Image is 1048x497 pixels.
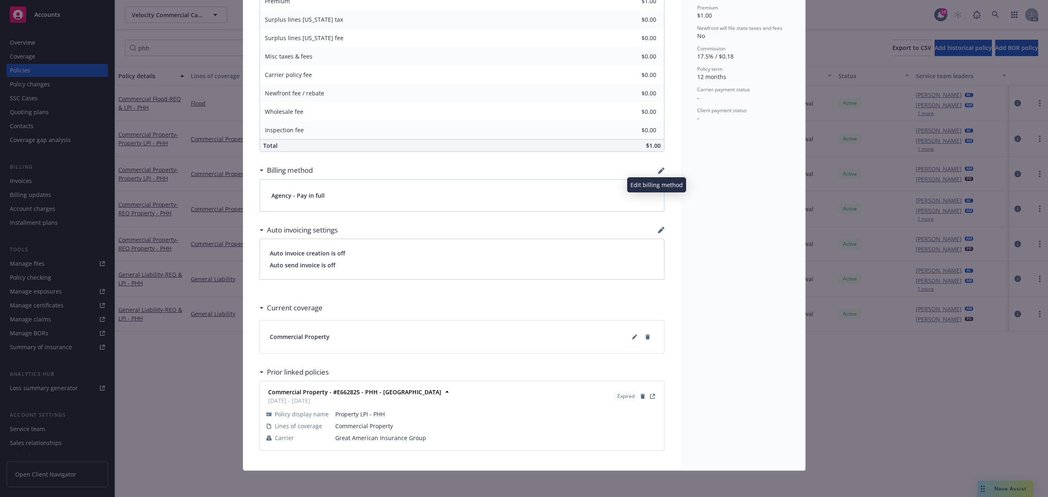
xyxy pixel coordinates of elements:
[697,114,699,122] span: -
[265,126,304,134] span: Inspection fee
[265,16,343,23] span: Surplus lines [US_STATE] tax
[697,73,726,81] span: 12 months
[697,94,699,102] span: -
[617,393,635,400] span: Expired
[268,388,441,396] strong: Commercial Property - #E662825 - PHH - [GEOGRAPHIC_DATA]
[270,261,654,269] span: Auto send invoice is off
[697,66,723,72] span: Policy term
[648,391,657,401] a: View Policy
[697,52,734,60] span: 17.5% / $0.18
[265,108,303,115] span: Wholesale fee
[275,434,294,442] span: Carrier
[697,32,705,40] span: No
[608,69,661,81] input: 0.00
[608,50,661,63] input: 0.00
[270,249,654,258] span: Auto invoice creation is off
[265,71,312,79] span: Carrier policy fee
[335,410,657,418] span: Property LPI - PHH
[335,434,657,442] span: Great American Insurance Group
[646,142,661,149] span: $1.00
[267,165,313,176] h3: Billing method
[267,303,323,313] h3: Current coverage
[608,14,661,26] input: 0.00
[697,4,718,11] span: Premium
[697,107,747,114] span: Client payment status
[260,225,338,235] div: Auto invoicing settings
[267,367,329,377] h3: Prior linked policies
[608,106,661,118] input: 0.00
[260,165,313,176] div: Billing method
[608,32,661,44] input: 0.00
[697,45,725,52] span: Commission
[275,422,322,430] span: Lines of coverage
[335,422,657,430] span: Commercial Property
[697,11,712,19] span: $1.00
[268,396,441,405] span: [DATE] - [DATE]
[608,87,661,99] input: 0.00
[260,180,664,211] div: Agency - Pay in full
[265,34,343,42] span: Surplus lines [US_STATE] fee
[697,86,750,93] span: Carrier payment status
[263,142,278,149] span: Total
[697,25,782,32] span: Newfront will file state taxes and fees
[265,52,312,60] span: Misc taxes & fees
[260,367,329,377] div: Prior linked policies
[270,332,330,341] span: Commercial Property
[265,89,324,97] span: Newfront fee / rebate
[260,303,323,313] div: Current coverage
[275,410,329,418] span: Policy display name
[608,124,661,136] input: 0.00
[267,225,338,235] h3: Auto invoicing settings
